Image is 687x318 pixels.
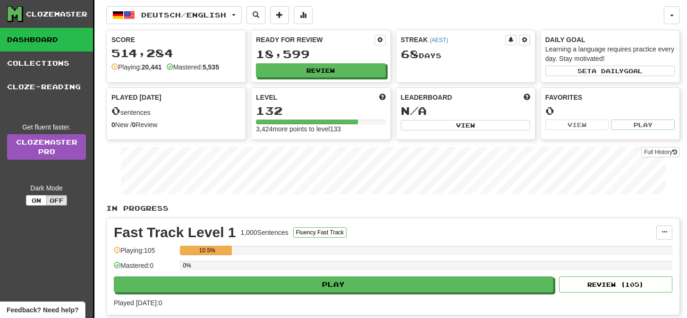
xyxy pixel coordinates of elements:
[401,47,419,60] span: 68
[256,63,385,77] button: Review
[545,93,675,102] div: Favorites
[26,195,47,206] button: On
[132,121,136,129] strong: 0
[106,6,242,24] button: Deutsch/English
[111,62,162,72] div: Playing:
[294,6,313,24] button: More stats
[167,62,219,72] div: Mastered:
[26,9,87,19] div: Clozemaster
[430,37,448,43] a: (AEST)
[524,93,530,102] span: This week in points, UTC
[46,195,67,206] button: Off
[7,134,86,160] a: ClozemasterPro
[241,228,288,237] div: 1,000 Sentences
[256,93,277,102] span: Level
[114,225,236,240] div: Fast Track Level 1
[641,147,680,157] button: Full History
[111,47,241,59] div: 514,284
[106,204,680,213] p: In Progress
[256,105,385,117] div: 132
[114,299,162,307] span: Played [DATE]: 0
[142,63,162,71] strong: 20,441
[545,35,675,44] div: Daily Goal
[401,48,530,60] div: Day s
[111,121,115,129] strong: 0
[401,104,427,117] span: N/A
[379,93,386,102] span: Score more points to level up
[203,63,219,71] strong: 5,535
[7,183,86,193] div: Dark Mode
[270,6,289,24] button: Add sentence to collection
[545,120,609,130] button: View
[111,104,120,117] span: 0
[293,227,347,238] button: Fluency Fast Track
[141,11,226,19] span: Deutsch / English
[114,261,175,276] div: Mastered: 0
[111,93,161,102] span: Played [DATE]
[183,246,231,255] div: 10.5%
[111,120,241,129] div: New / Review
[111,35,241,44] div: Score
[592,68,624,74] span: a daily
[256,48,385,60] div: 18,599
[545,105,675,117] div: 0
[246,6,265,24] button: Search sentences
[559,276,672,292] button: Review (105)
[114,276,553,292] button: Play
[7,122,86,132] div: Get fluent faster.
[401,93,452,102] span: Leaderboard
[256,124,385,134] div: 3,424 more points to level 133
[611,120,675,130] button: Play
[401,35,505,44] div: Streak
[114,246,175,261] div: Playing: 105
[545,44,675,63] div: Learning a language requires practice every day. Stay motivated!
[111,105,241,117] div: sentences
[256,35,374,44] div: Ready for Review
[401,120,530,130] button: View
[545,66,675,76] button: Seta dailygoal
[7,305,78,315] span: Open feedback widget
